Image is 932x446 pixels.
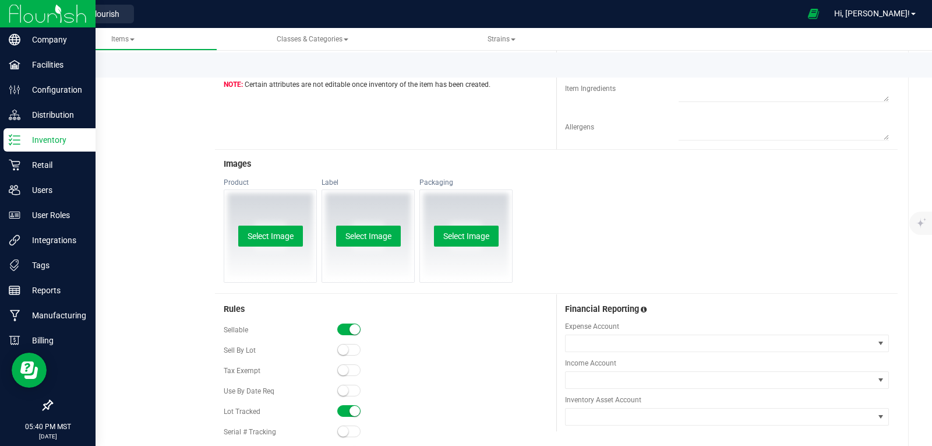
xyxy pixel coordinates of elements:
[565,408,889,426] span: NO DATA FOUND
[20,283,90,297] p: Reports
[111,35,135,43] span: Items
[641,305,647,314] span: Assign this inventory item to the correct financial accounts(s)
[565,395,889,405] span: Inventory Asset Account
[20,233,90,247] p: Integrations
[224,79,490,90] span: Certain attributes are not editable once inventory of the item has been created.
[9,109,20,121] inline-svg: Distribution
[565,85,616,93] span: Item Ingredients
[9,335,20,346] inline-svg: Billing
[434,226,499,247] button: Select Image
[20,58,90,72] p: Facilities
[238,226,303,247] button: Select Image
[488,35,516,43] span: Strains
[9,234,20,246] inline-svg: Integrations
[5,422,90,432] p: 05:40 PM MST
[565,358,889,368] span: Income Account
[224,408,260,416] span: Lot Tracked
[9,59,20,71] inline-svg: Facilities
[20,33,90,47] p: Company
[224,178,317,187] div: Product
[224,346,256,354] span: Sell By Lot
[224,367,260,375] span: Tax Exempt
[419,178,513,187] div: Packaging
[565,371,889,389] span: NO DATA FOUND
[20,83,90,97] p: Configuration
[336,226,401,247] button: Select Image
[20,108,90,122] p: Distribution
[224,160,889,169] h3: Images
[9,184,20,196] inline-svg: Users
[9,209,20,221] inline-svg: User Roles
[9,84,20,96] inline-svg: Configuration
[565,335,889,352] span: NO DATA FOUND
[565,123,594,131] span: Allergens
[565,321,889,332] span: Expense Account
[9,34,20,45] inline-svg: Company
[224,304,245,314] span: Rules
[224,428,276,436] span: Serial # Tracking
[834,9,910,18] span: Hi, [PERSON_NAME]!
[12,353,47,388] iframe: Resource center
[20,258,90,272] p: Tags
[5,432,90,441] p: [DATE]
[565,304,639,314] span: Financial Reporting
[9,159,20,171] inline-svg: Retail
[20,333,90,347] p: Billing
[224,387,274,395] span: Use By Date Req
[9,259,20,271] inline-svg: Tags
[224,326,248,334] span: Sellable
[20,158,90,172] p: Retail
[9,310,20,321] inline-svg: Manufacturing
[20,208,90,222] p: User Roles
[20,308,90,322] p: Manufacturing
[277,35,348,43] span: Classes & Categories
[9,134,20,146] inline-svg: Inventory
[800,2,827,25] span: Open Ecommerce Menu
[20,183,90,197] p: Users
[9,285,20,296] inline-svg: Reports
[322,178,415,187] div: Label
[20,133,90,147] p: Inventory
